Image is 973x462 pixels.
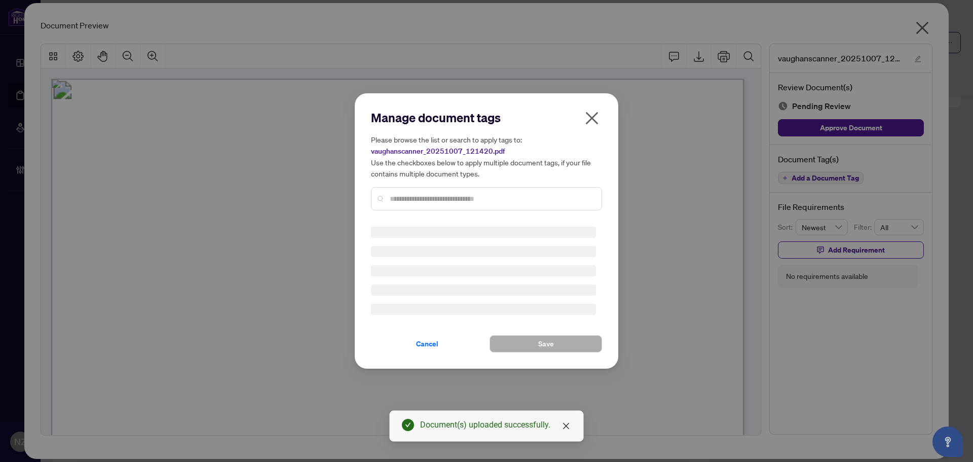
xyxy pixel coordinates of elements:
[371,335,483,352] button: Cancel
[584,110,600,126] span: close
[932,427,963,457] button: Open asap
[560,420,572,432] a: Close
[371,147,505,156] span: vaughanscanner_20251007_121420.pdf
[371,110,602,126] h2: Manage document tags
[402,419,414,431] span: check-circle
[420,419,571,431] div: Document(s) uploaded successfully.
[562,422,570,430] span: close
[416,336,438,352] span: Cancel
[371,134,602,179] h5: Please browse the list or search to apply tags to: Use the checkboxes below to apply multiple doc...
[490,335,602,352] button: Save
